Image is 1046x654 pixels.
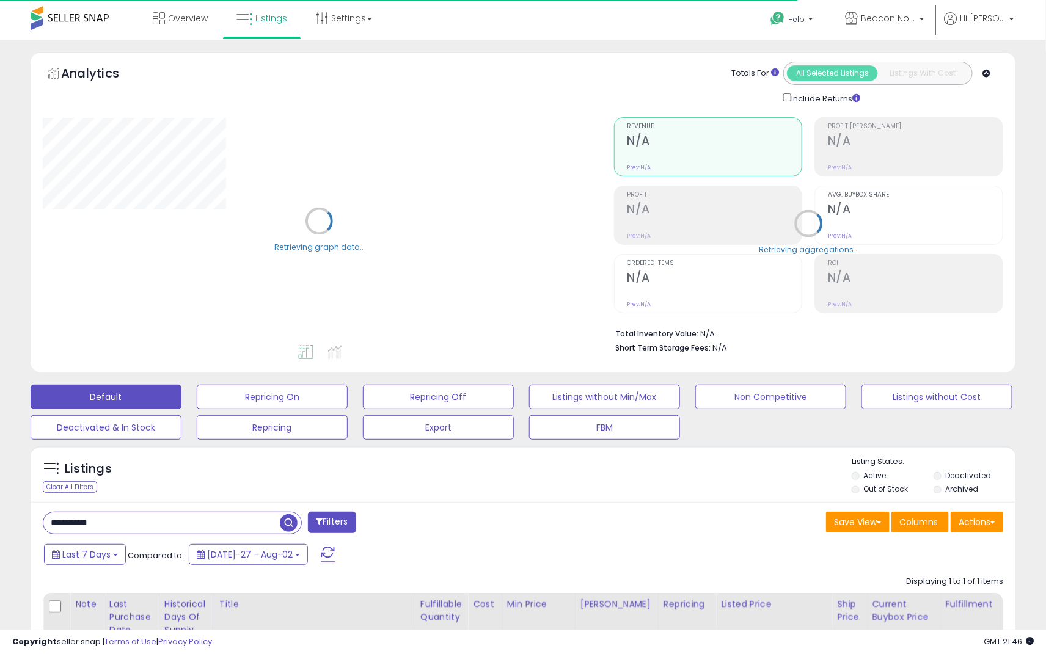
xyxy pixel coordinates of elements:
div: Cost [473,598,497,611]
button: Repricing [197,415,348,440]
div: seller snap | | [12,636,212,648]
label: Deactivated [946,470,992,481]
button: Save View [826,512,890,532]
button: [DATE]-27 - Aug-02 [189,544,308,565]
span: Last 7 Days [62,548,111,561]
span: Listings [255,12,287,24]
label: Active [864,470,887,481]
div: Retrieving aggregations.. [759,244,858,255]
label: Archived [946,484,979,494]
a: Privacy Policy [158,636,212,647]
span: Beacon North [861,12,916,24]
button: Deactivated & In Stock [31,415,181,440]
button: All Selected Listings [787,65,878,81]
div: Last Purchase Date (GMT) [109,598,154,649]
button: Actions [951,512,1003,532]
div: Include Returns [774,91,875,105]
label: Out of Stock [864,484,909,494]
div: Min Price [507,598,570,611]
div: Retrieving graph data.. [274,242,364,253]
div: Clear All Filters [43,481,97,493]
button: Non Competitive [695,385,846,409]
div: [PERSON_NAME] [580,598,653,611]
button: Listings without Cost [861,385,1012,409]
button: Default [31,385,181,409]
button: Listings without Min/Max [529,385,680,409]
button: Last 7 Days [44,544,126,565]
button: FBM [529,415,680,440]
button: Listings With Cost [877,65,968,81]
div: Listed Price [721,598,827,611]
div: Totals For [731,68,779,79]
a: Hi [PERSON_NAME] [944,12,1014,40]
div: Fulfillable Quantity [420,598,463,623]
button: Columns [891,512,949,532]
div: Title [219,598,410,611]
a: Terms of Use [104,636,156,647]
div: Displaying 1 to 1 of 1 items [906,576,1003,587]
span: Overview [168,12,208,24]
span: Compared to: [128,550,184,561]
button: Repricing Off [363,385,514,409]
div: Repricing [664,598,711,611]
span: Hi [PERSON_NAME] [960,12,1006,24]
div: Ship Price [837,598,861,623]
span: Help [788,14,805,24]
p: Listing States: [852,456,1015,468]
div: Current Buybox Price [872,598,935,623]
h5: Analytics [61,65,143,85]
div: Fulfillment [946,598,995,611]
div: Note [75,598,99,611]
a: Help [761,2,825,40]
strong: Copyright [12,636,57,647]
span: Columns [899,516,938,528]
div: Historical Days Of Supply [164,598,209,636]
button: Export [363,415,514,440]
span: 2025-08-10 21:46 GMT [984,636,1034,647]
span: [DATE]-27 - Aug-02 [207,548,293,561]
i: Get Help [770,11,785,26]
button: Filters [308,512,356,533]
button: Repricing On [197,385,348,409]
h5: Listings [65,460,112,478]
